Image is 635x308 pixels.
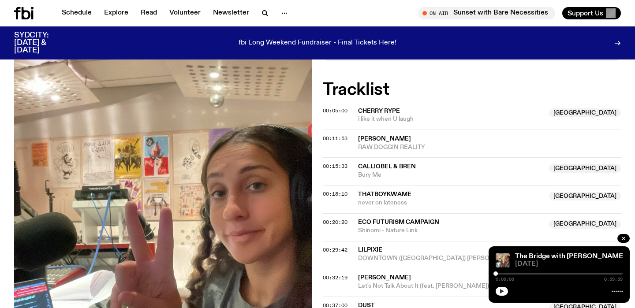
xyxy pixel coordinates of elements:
[358,191,411,197] span: thatboykwame
[323,274,347,281] span: 00:32:19
[208,7,254,19] a: Newsletter
[358,282,544,290] span: Let's Not Talk About It (feat. [PERSON_NAME])
[164,7,206,19] a: Volunteer
[515,261,623,267] span: [DATE]
[549,108,621,117] span: [GEOGRAPHIC_DATA]
[496,277,514,282] span: 0:00:00
[56,7,97,19] a: Schedule
[323,108,347,113] button: 00:05:00
[323,163,347,170] span: 00:15:33
[239,39,396,47] p: fbi Long Weekend Fundraiser - Final Tickets Here!
[515,253,625,260] a: The Bridge with [PERSON_NAME]
[323,190,347,197] span: 00:18:10
[549,220,621,229] span: [GEOGRAPHIC_DATA]
[358,254,544,263] span: DOWNTOWN ([GEOGRAPHIC_DATA]) [PERSON_NAME] Remix
[358,115,544,123] span: i like it when U laugh
[549,164,621,173] span: [GEOGRAPHIC_DATA]
[358,163,416,170] span: Calliobel & Bren
[323,135,347,142] span: 00:11:53
[323,246,347,253] span: 00:29:42
[358,247,382,253] span: LILPIXIE
[562,7,621,19] button: Support Us
[323,164,347,169] button: 00:15:33
[358,171,544,179] span: Bury Me
[323,136,347,141] button: 00:11:53
[323,107,347,114] span: 00:05:00
[418,7,555,19] button: On AirSunset with Bare Necessities
[604,277,623,282] span: 0:59:59
[358,136,411,142] span: [PERSON_NAME]
[358,275,411,281] span: [PERSON_NAME]
[14,32,71,54] h3: SYDCITY: [DATE] & [DATE]
[135,7,162,19] a: Read
[358,199,544,207] span: never on lateness
[323,248,347,252] button: 00:29:42
[568,9,603,17] span: Support Us
[323,219,347,226] span: 00:20:20
[323,303,347,308] button: 00:37:00
[549,192,621,200] span: [GEOGRAPHIC_DATA]
[323,220,347,225] button: 00:20:20
[323,275,347,280] button: 00:32:19
[358,143,621,152] span: RAW DOGGIN REALITY
[323,192,347,197] button: 00:18:10
[323,82,621,98] h2: Tracklist
[358,219,439,225] span: Eco Futurism Campaign
[99,7,134,19] a: Explore
[358,108,400,114] span: Cherry Rype
[358,226,544,235] span: Shinomi - Nature Link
